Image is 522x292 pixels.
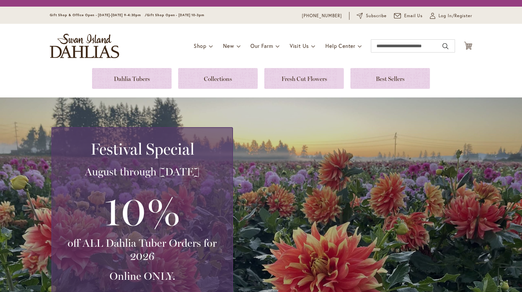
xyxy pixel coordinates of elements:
[60,140,224,158] h2: Festival Special
[60,270,224,283] h3: Online ONLY.
[430,13,472,19] a: Log In/Register
[302,13,342,19] a: [PHONE_NUMBER]
[404,13,423,19] span: Email Us
[194,42,207,49] span: Shop
[223,42,234,49] span: New
[290,42,309,49] span: Visit Us
[50,13,147,17] span: Gift Shop & Office Open - [DATE]-[DATE] 9-4:30pm /
[60,237,224,263] h3: off ALL Dahlia Tuber Orders for 2026
[357,13,387,19] a: Subscribe
[50,34,119,58] a: store logo
[325,42,355,49] span: Help Center
[366,13,387,19] span: Subscribe
[439,13,472,19] span: Log In/Register
[147,13,204,17] span: Gift Shop Open - [DATE] 10-3pm
[60,165,224,178] h3: August through [DATE]
[250,42,273,49] span: Our Farm
[60,185,224,237] h3: 10%
[394,13,423,19] a: Email Us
